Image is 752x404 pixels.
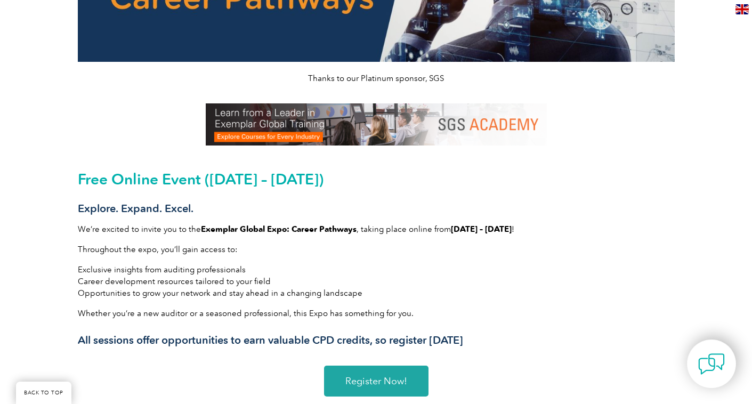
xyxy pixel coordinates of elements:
a: Register Now! [324,366,428,397]
img: en [735,4,749,14]
strong: Exemplar Global Expo: Career Pathways [201,224,357,234]
p: Whether you’re a new auditor or a seasoned professional, this Expo has something for you. [78,308,675,319]
strong: [DATE] – [DATE] [451,224,512,234]
h2: Free Online Event ([DATE] – [DATE]) [78,171,675,188]
h3: Explore. Expand. Excel. [78,202,675,215]
img: SGS [206,103,547,146]
li: Career development resources tailored to your field [78,276,675,287]
span: Register Now! [345,376,407,386]
a: BACK TO TOP [16,382,71,404]
p: Thanks to our Platinum sponsor, SGS [78,72,675,84]
li: Exclusive insights from auditing professionals [78,264,675,276]
p: Throughout the expo, you’ll gain access to: [78,244,675,255]
h3: All sessions offer opportunities to earn valuable CPD credits, so register [DATE] [78,334,675,347]
li: Opportunities to grow your network and stay ahead in a changing landscape [78,287,675,299]
img: contact-chat.png [698,351,725,377]
p: We’re excited to invite you to the , taking place online from ! [78,223,675,235]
